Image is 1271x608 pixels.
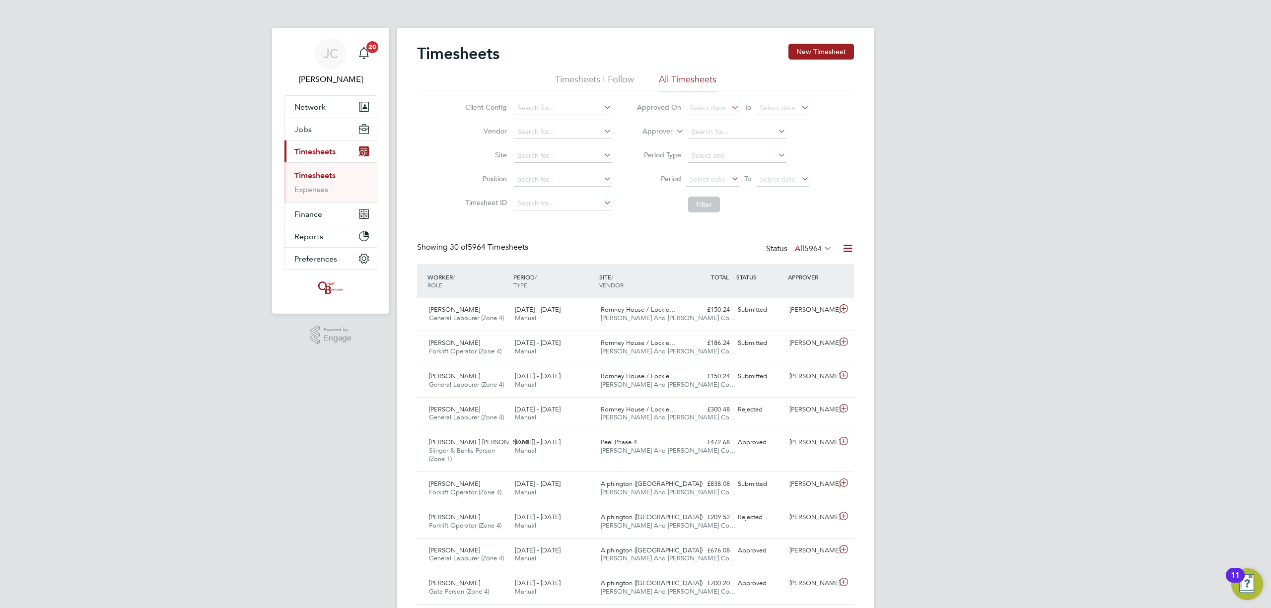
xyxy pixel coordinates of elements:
[316,280,345,296] img: oneillandbrennan-logo-retina.png
[734,268,785,286] div: STATUS
[601,338,676,347] span: Romney House / Lockle…
[284,118,377,140] button: Jobs
[711,273,729,281] span: TOTAL
[601,546,703,554] span: Alphington ([GEOGRAPHIC_DATA])
[785,434,837,451] div: [PERSON_NAME]
[429,380,504,389] span: General Labourer (Zone 4)
[601,314,736,322] span: [PERSON_NAME] And [PERSON_NAME] Co…
[515,513,561,521] span: [DATE] - [DATE]
[760,175,795,184] span: Select date
[417,242,530,253] div: Showing
[450,242,468,252] span: 30 of
[555,73,634,91] li: Timesheets I Follow
[734,368,785,385] div: Submitted
[513,281,527,289] span: TYPE
[294,102,326,112] span: Network
[515,546,561,554] span: [DATE] - [DATE]
[462,198,507,207] label: Timesheet ID
[462,127,507,135] label: Vendor
[429,347,501,355] span: Forklift Operator (Zone 4)
[601,554,736,562] span: [PERSON_NAME] And [PERSON_NAME] Co…
[294,185,328,194] a: Expenses
[429,488,501,496] span: Forklift Operator (Zone 4)
[636,103,681,112] label: Approved On
[514,125,612,139] input: Search for...
[284,280,377,296] a: Go to home page
[734,302,785,318] div: Submitted
[785,368,837,385] div: [PERSON_NAME]
[427,281,442,289] span: ROLE
[601,488,736,496] span: [PERSON_NAME] And [PERSON_NAME] Co…
[514,101,612,115] input: Search for...
[450,242,528,252] span: 5964 Timesheets
[284,248,377,270] button: Preferences
[429,579,480,587] span: [PERSON_NAME]
[429,413,504,421] span: General Labourer (Zone 4)
[636,150,681,159] label: Period Type
[324,334,352,342] span: Engage
[1231,575,1240,588] div: 11
[601,438,637,446] span: Peel Phase 4
[601,305,676,314] span: Romney House / Lockle…
[601,347,736,355] span: [PERSON_NAME] And [PERSON_NAME] Co…
[688,149,786,163] input: Select one
[785,302,837,318] div: [PERSON_NAME]
[785,476,837,492] div: [PERSON_NAME]
[515,521,536,530] span: Manual
[429,554,504,562] span: General Labourer (Zone 4)
[429,372,480,380] span: [PERSON_NAME]
[760,103,795,112] span: Select date
[429,338,480,347] span: [PERSON_NAME]
[599,281,624,289] span: VENDOR
[272,28,389,314] nav: Main navigation
[515,305,561,314] span: [DATE] - [DATE]
[535,273,537,281] span: /
[601,587,736,596] span: [PERSON_NAME] And [PERSON_NAME] Co…
[294,232,323,241] span: Reports
[601,380,736,389] span: [PERSON_NAME] And [PERSON_NAME] Co…
[417,44,499,64] h2: Timesheets
[284,96,377,118] button: Network
[688,197,720,212] button: Filter
[515,554,536,562] span: Manual
[310,326,352,344] a: Powered byEngage
[785,402,837,418] div: [PERSON_NAME]
[514,173,612,187] input: Search for...
[514,149,612,163] input: Search for...
[514,197,612,210] input: Search for...
[785,575,837,592] div: [PERSON_NAME]
[795,244,832,254] label: All
[601,579,703,587] span: Alphington ([GEOGRAPHIC_DATA])
[425,268,511,294] div: WORKER
[429,521,501,530] span: Forklift Operator (Zone 4)
[284,140,377,162] button: Timesheets
[429,446,495,463] span: Slinger & Banks Person (Zone 1)
[734,542,785,559] div: Approved
[682,302,734,318] div: £150.24
[682,476,734,492] div: £838.08
[515,446,536,455] span: Manual
[462,103,507,112] label: Client Config
[734,476,785,492] div: Submitted
[682,575,734,592] div: £700.20
[741,172,754,185] span: To
[294,254,337,264] span: Preferences
[453,273,455,281] span: /
[741,101,754,114] span: To
[688,125,786,139] input: Search for...
[515,479,561,488] span: [DATE] - [DATE]
[294,125,312,134] span: Jobs
[429,314,504,322] span: General Labourer (Zone 4)
[429,479,480,488] span: [PERSON_NAME]
[429,546,480,554] span: [PERSON_NAME]
[511,268,597,294] div: PERIOD
[804,244,822,254] span: 5964
[601,513,703,521] span: Alphington ([GEOGRAPHIC_DATA])
[324,326,352,334] span: Powered by
[429,587,489,596] span: Gate Person (Zone 4)
[601,405,676,413] span: Romney House / Lockle…
[601,521,736,530] span: [PERSON_NAME] And [PERSON_NAME] Co…
[734,434,785,451] div: Approved
[682,402,734,418] div: £300.48
[734,509,785,526] div: Rejected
